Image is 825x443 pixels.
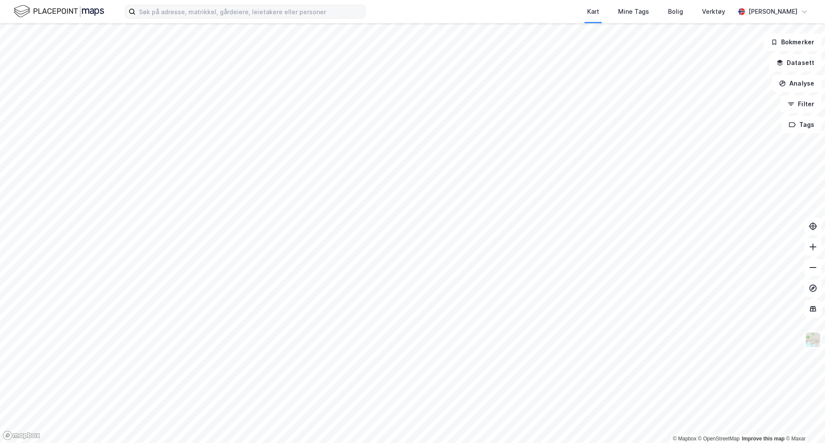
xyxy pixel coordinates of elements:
input: Søk på adresse, matrikkel, gårdeiere, leietakere eller personer [135,5,365,18]
button: Tags [782,116,822,133]
a: Improve this map [742,436,785,442]
button: Filter [780,95,822,113]
div: Bolig [668,6,683,17]
a: OpenStreetMap [698,436,740,442]
div: [PERSON_NAME] [748,6,797,17]
img: logo.f888ab2527a4732fd821a326f86c7f29.svg [14,4,104,19]
div: Mine Tags [618,6,649,17]
img: Z [805,332,821,348]
div: Verktøy [702,6,725,17]
div: Kart [587,6,599,17]
button: Analyse [772,75,822,92]
div: Kontrollprogram for chat [782,402,825,443]
a: Mapbox homepage [3,431,40,440]
iframe: Chat Widget [782,402,825,443]
a: Mapbox [673,436,696,442]
button: Bokmerker [763,34,822,51]
button: Datasett [769,54,822,71]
